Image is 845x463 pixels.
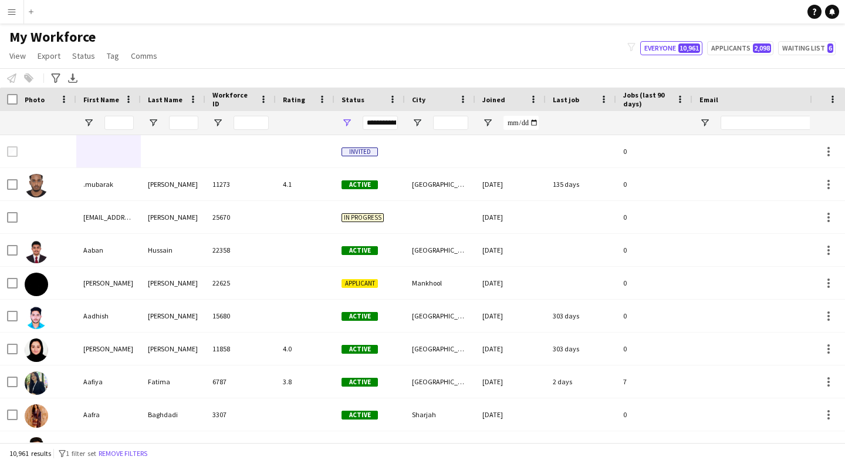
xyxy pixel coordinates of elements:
div: 0 [616,234,692,266]
span: Last Name [148,95,182,104]
div: [GEOGRAPHIC_DATA] [405,300,475,332]
input: First Name Filter Input [104,116,134,130]
a: Tag [102,48,124,63]
span: Joined [482,95,505,104]
button: Open Filter Menu [83,118,94,128]
span: Jobs (last 90 days) [623,90,671,108]
app-action-btn: Export XLSX [66,71,80,85]
div: 11858 [205,333,276,365]
span: Active [342,411,378,420]
span: Active [342,378,378,387]
div: Aafra [76,398,141,431]
button: Waiting list6 [778,41,836,55]
span: Active [342,345,378,354]
div: 22625 [205,267,276,299]
button: Open Filter Menu [412,118,422,128]
div: 0 [616,135,692,167]
button: Open Filter Menu [148,118,158,128]
input: Last Name Filter Input [169,116,198,130]
div: Aadhish [76,300,141,332]
div: [PERSON_NAME] [76,333,141,365]
app-action-btn: Advanced filters [49,71,63,85]
div: 0 [616,333,692,365]
span: First Name [83,95,119,104]
div: Mankhool [405,267,475,299]
a: Status [67,48,100,63]
img: Aaban Hussain [25,240,48,263]
img: Aahil Anwar [25,437,48,461]
span: View [9,51,26,61]
span: Tag [107,51,119,61]
div: [DATE] [475,201,546,233]
div: [PERSON_NAME] [141,267,205,299]
span: My Workforce [9,28,96,46]
span: Rating [283,95,305,104]
div: .mubarak [76,168,141,200]
button: Everyone10,961 [640,41,702,55]
a: Export [33,48,65,63]
input: Joined Filter Input [503,116,539,130]
span: City [412,95,425,104]
div: [DATE] [475,398,546,431]
img: Aaesha Saif [25,338,48,362]
input: Workforce ID Filter Input [234,116,269,130]
button: Open Filter Menu [342,118,352,128]
div: 0 [616,398,692,431]
div: 25670 [205,201,276,233]
div: [DATE] [475,300,546,332]
span: Active [342,312,378,321]
img: .mubarak Ali [25,174,48,197]
span: 1 filter set [66,449,96,458]
span: Status [342,95,364,104]
div: 0 [616,168,692,200]
button: Applicants2,098 [707,41,773,55]
img: Aabid Anas [25,273,48,296]
img: Aafra Baghdadi [25,404,48,428]
div: 135 days [546,168,616,200]
span: 6 [827,43,833,53]
span: Applicant [342,279,378,288]
div: 6787 [205,365,276,398]
button: Open Filter Menu [482,118,493,128]
span: 10,961 [678,43,700,53]
div: 4.1 [276,168,334,200]
div: 3307 [205,398,276,431]
div: [DATE] [475,168,546,200]
div: Fatima [141,365,205,398]
div: [DATE] [475,333,546,365]
span: Last job [553,95,579,104]
div: Aaban [76,234,141,266]
span: Workforce ID [212,90,255,108]
span: Photo [25,95,45,104]
div: Sharjah [405,398,475,431]
button: Open Filter Menu [212,118,223,128]
div: 15680 [205,300,276,332]
span: Email [699,95,718,104]
div: [PERSON_NAME] [141,300,205,332]
div: 0 [616,300,692,332]
span: Export [38,51,60,61]
button: Remove filters [96,447,150,460]
img: Aafiya Fatima [25,371,48,395]
div: [EMAIL_ADDRESS][DOMAIN_NAME] [76,201,141,233]
div: 4.0 [276,333,334,365]
span: In progress [342,213,384,222]
div: 22358 [205,234,276,266]
button: Open Filter Menu [699,118,710,128]
input: Row Selection is disabled for this row (unchecked) [7,146,18,157]
div: 11273 [205,168,276,200]
div: 7 [616,365,692,398]
div: 303 days [546,300,616,332]
div: 3.8 [276,365,334,398]
div: 2 days [546,365,616,398]
a: Comms [126,48,162,63]
div: [GEOGRAPHIC_DATA] [405,234,475,266]
div: [GEOGRAPHIC_DATA] [405,333,475,365]
div: [PERSON_NAME] [76,267,141,299]
div: Aafiya [76,365,141,398]
span: Status [72,51,95,61]
span: Active [342,246,378,255]
div: Baghdadi [141,398,205,431]
img: Aadhish Sreejith [25,306,48,329]
div: [PERSON_NAME] [141,201,205,233]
